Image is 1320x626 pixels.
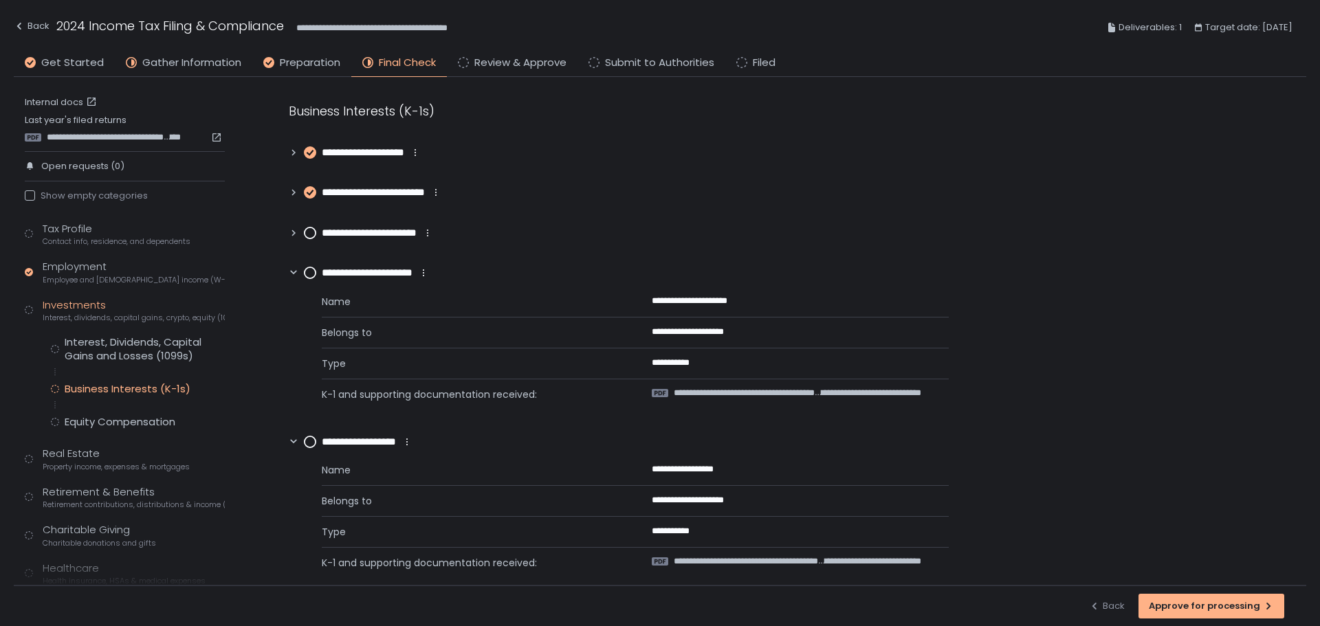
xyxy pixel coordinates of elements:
button: Back [14,16,49,39]
span: Review & Approve [474,55,566,71]
div: Last year's filed returns [25,114,225,143]
div: Investments [43,298,225,324]
span: Interest, dividends, capital gains, crypto, equity (1099s, K-1s) [43,313,225,323]
span: Get Started [41,55,104,71]
div: Business Interests (K-1s) [289,102,949,120]
div: Tax Profile [43,221,190,247]
a: Internal docs [25,96,100,109]
span: Health insurance, HSAs & medical expenses [43,576,206,586]
div: Charitable Giving [43,522,156,548]
span: Property income, expenses & mortgages [43,462,190,472]
span: Open requests (0) [41,160,124,172]
div: Healthcare [43,561,206,587]
span: Belongs to [322,326,619,339]
span: Submit to Authorities [605,55,714,71]
div: Equity Compensation [65,415,175,429]
button: Approve for processing [1138,594,1284,618]
span: Belongs to [322,494,619,508]
span: Type [322,525,619,539]
span: Charitable donations and gifts [43,538,156,548]
span: Filed [753,55,775,71]
span: Deliverables: 1 [1119,19,1182,36]
div: Business Interests (K-1s) [65,382,190,396]
div: Employment [43,259,225,285]
span: Contact info, residence, and dependents [43,236,190,247]
span: Type [322,357,619,370]
div: Real Estate [43,446,190,472]
button: Back [1089,594,1125,618]
span: Retirement contributions, distributions & income (1099-R, 5498) [43,500,225,510]
div: Retirement & Benefits [43,484,225,511]
div: Approve for processing [1149,600,1274,612]
span: Gather Information [142,55,241,71]
span: K-1 and supporting documentation received: [322,388,619,401]
span: K-1 and supporting documentation received: [322,556,619,570]
span: Target date: [DATE] [1205,19,1292,36]
div: Interest, Dividends, Capital Gains and Losses (1099s) [65,335,225,363]
span: Name [322,295,619,309]
span: Final Check [379,55,436,71]
span: Employee and [DEMOGRAPHIC_DATA] income (W-2s) [43,275,225,285]
div: Back [14,18,49,34]
span: Name [322,463,619,477]
span: Preparation [280,55,340,71]
h1: 2024 Income Tax Filing & Compliance [56,16,284,35]
div: Back [1089,600,1125,612]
